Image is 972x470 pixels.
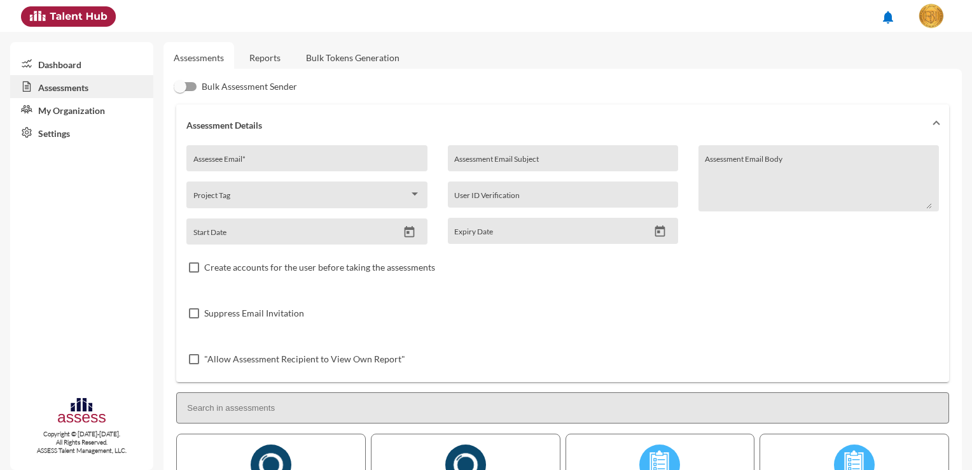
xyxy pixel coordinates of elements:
[398,225,420,239] button: Open calendar
[176,104,949,145] mat-expansion-panel-header: Assessment Details
[174,52,224,63] a: Assessments
[204,260,435,275] span: Create accounts for the user before taking the assessments
[239,42,291,73] a: Reports
[57,396,107,427] img: assesscompany-logo.png
[296,42,410,73] a: Bulk Tokens Generation
[880,10,896,25] mat-icon: notifications
[176,392,949,424] input: Search in assessments
[204,306,304,321] span: Suppress Email Invitation
[10,430,153,455] p: Copyright © [DATE]-[DATE]. All Rights Reserved. ASSESS Talent Management, LLC.
[10,121,153,144] a: Settings
[649,225,671,238] button: Open calendar
[10,98,153,121] a: My Organization
[176,145,949,382] div: Assessment Details
[204,352,405,367] span: "Allow Assessment Recipient to View Own Report"
[10,52,153,75] a: Dashboard
[10,75,153,98] a: Assessments
[202,79,297,94] span: Bulk Assessment Sender
[186,120,924,131] mat-panel-title: Assessment Details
